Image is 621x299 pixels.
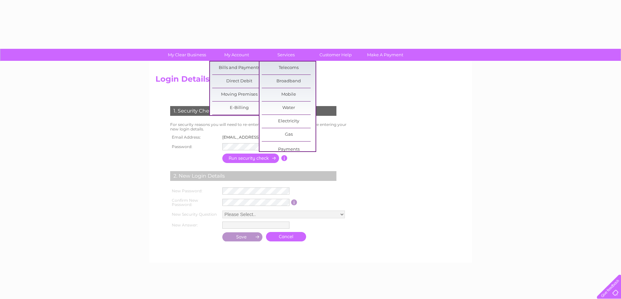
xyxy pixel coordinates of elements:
th: Confirm New Password: [169,196,221,209]
a: E-Billing [212,102,266,115]
a: Make A Payment [358,49,412,61]
div: 2. New Login Details [170,171,336,181]
td: For security reasons you will need to re-enter your existing password before entering your new lo... [169,121,354,133]
th: New Password: [169,186,221,196]
th: Email Address: [169,133,221,142]
a: My Account [210,49,263,61]
a: Moving Premises [212,88,266,101]
a: Services [259,49,313,61]
a: Customer Help [309,49,362,61]
th: Password: [169,142,221,152]
a: Cancel [266,232,306,241]
a: Gas [262,128,316,141]
a: My Clear Business [160,49,214,61]
input: Information [281,155,288,161]
div: 1. Security Check [170,106,336,116]
th: New Security Question [169,209,221,220]
h2: Login Details [155,75,466,87]
a: Electricity [262,115,316,128]
input: Submit [222,232,263,241]
a: Telecoms [262,61,316,75]
a: Mobile [262,88,316,101]
a: Bills and Payments [212,61,266,75]
a: Direct Debit [212,75,266,88]
a: Payments [262,143,316,156]
a: Broadband [262,75,316,88]
td: [EMAIL_ADDRESS][DOMAIN_NAME] [221,133,300,142]
th: New Answer: [169,220,221,230]
a: Water [262,102,316,115]
input: Information [291,199,297,205]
